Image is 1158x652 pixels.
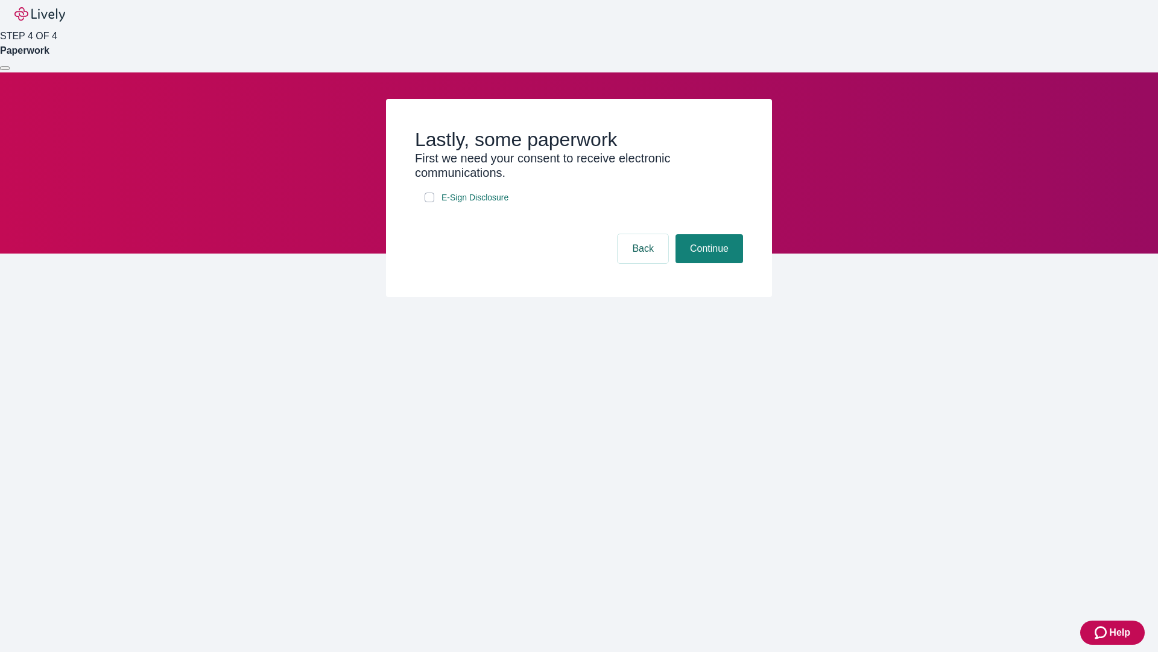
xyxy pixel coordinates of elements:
svg: Zendesk support icon [1095,625,1109,640]
h3: First we need your consent to receive electronic communications. [415,151,743,180]
span: Help [1109,625,1130,640]
h2: Lastly, some paperwork [415,128,743,151]
img: Lively [14,7,65,22]
button: Zendesk support iconHelp [1080,621,1145,645]
button: Back [618,234,668,263]
a: e-sign disclosure document [439,190,511,205]
button: Continue [675,234,743,263]
span: E-Sign Disclosure [441,191,508,204]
